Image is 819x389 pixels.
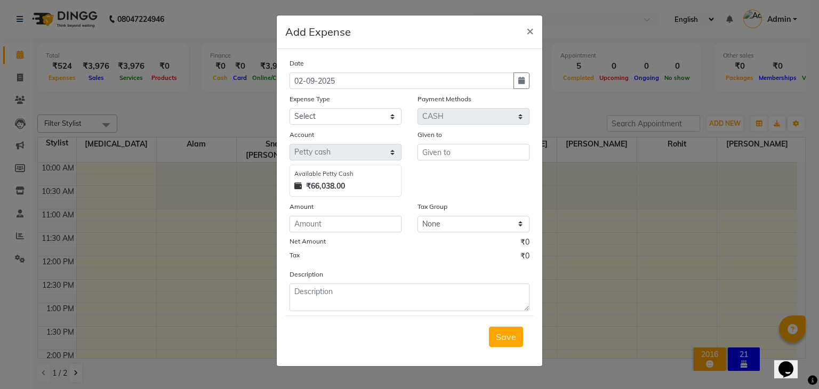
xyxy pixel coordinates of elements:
[290,94,330,104] label: Expense Type
[417,94,471,104] label: Payment Methods
[489,327,523,347] button: Save
[290,59,304,68] label: Date
[290,237,326,246] label: Net Amount
[526,22,534,38] span: ×
[294,169,397,179] div: Available Petty Cash
[290,216,402,232] input: Amount
[417,202,447,212] label: Tax Group
[290,202,314,212] label: Amount
[285,24,351,40] h5: Add Expense
[520,250,529,264] span: ₹0
[520,237,529,250] span: ₹0
[774,346,808,378] iframe: chat widget
[290,130,314,140] label: Account
[306,181,345,192] strong: ₹66,038.00
[290,270,323,279] label: Description
[290,250,300,260] label: Tax
[417,130,442,140] label: Given to
[417,144,529,160] input: Given to
[496,331,516,342] span: Save
[518,15,542,45] button: Close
